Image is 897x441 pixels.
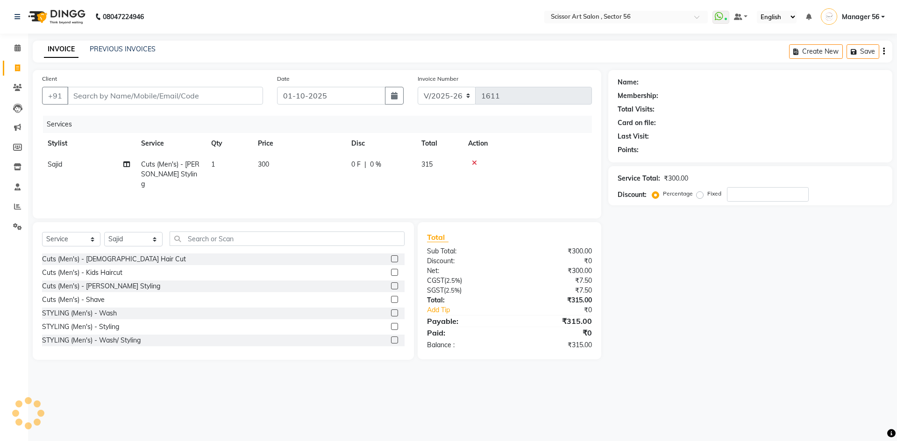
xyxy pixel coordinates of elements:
div: Service Total: [618,174,660,183]
div: ₹7.50 [509,276,598,286]
div: Last Visit: [618,132,649,141]
input: Search by Name/Mobile/Email/Code [67,87,263,105]
div: Discount: [420,256,509,266]
div: ₹315.00 [509,315,598,327]
div: ( ) [420,276,509,286]
th: Qty [206,133,252,154]
img: Manager 56 [821,8,837,25]
span: | [364,160,366,169]
img: logo [24,4,88,30]
label: Invoice Number [418,75,458,83]
div: Name: [618,77,639,87]
span: Sajid [48,160,62,168]
div: Cuts (Men's) - Kids Haircut [42,268,122,278]
div: Paid: [420,327,509,338]
div: STYLING (Men's) - Wash/ Styling [42,336,141,345]
div: Services [43,116,599,133]
th: Stylist [42,133,135,154]
div: Total Visits: [618,105,655,114]
b: 08047224946 [103,4,144,30]
label: Fixed [707,189,721,198]
span: 300 [258,160,269,168]
div: ₹0 [509,256,598,266]
label: Date [277,75,290,83]
th: Service [135,133,206,154]
input: Search or Scan [170,231,405,246]
div: Points: [618,145,639,155]
label: Client [42,75,57,83]
button: Save [847,44,879,59]
div: ₹0 [524,305,598,315]
button: +91 [42,87,68,105]
span: 0 F [351,160,361,169]
a: Add Tip [420,305,524,315]
label: Percentage [663,189,693,198]
span: 315 [421,160,433,168]
div: ( ) [420,286,509,295]
span: CGST [427,276,444,285]
span: 1 [211,160,215,168]
span: 2.5% [446,277,460,284]
div: STYLING (Men's) - Wash [42,308,117,318]
a: INVOICE [44,41,78,58]
div: STYLING (Men's) - Styling [42,322,119,332]
span: 0 % [370,160,381,169]
div: Net: [420,266,509,276]
div: Sub Total: [420,246,509,256]
span: Total [427,232,448,242]
span: Cuts (Men's) - [PERSON_NAME] Styling [141,160,199,188]
div: ₹0 [509,327,598,338]
div: Cuts (Men's) - [PERSON_NAME] Styling [42,281,160,291]
div: Total: [420,295,509,305]
div: Cuts (Men's) - [DEMOGRAPHIC_DATA] Hair Cut [42,254,186,264]
button: Create New [789,44,843,59]
a: PREVIOUS INVOICES [90,45,156,53]
div: Balance : [420,340,509,350]
span: SGST [427,286,444,294]
div: Cuts (Men's) - Shave [42,295,105,305]
span: 2.5% [446,287,460,294]
div: ₹300.00 [509,246,598,256]
th: Total [416,133,463,154]
div: Card on file: [618,118,656,128]
div: ₹315.00 [509,340,598,350]
div: Discount: [618,190,647,200]
div: Payable: [420,315,509,327]
div: Membership: [618,91,658,101]
div: ₹315.00 [509,295,598,305]
th: Price [252,133,346,154]
span: Manager 56 [842,12,879,22]
th: Disc [346,133,416,154]
th: Action [463,133,592,154]
div: ₹300.00 [664,174,688,183]
div: ₹7.50 [509,286,598,295]
div: ₹300.00 [509,266,598,276]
